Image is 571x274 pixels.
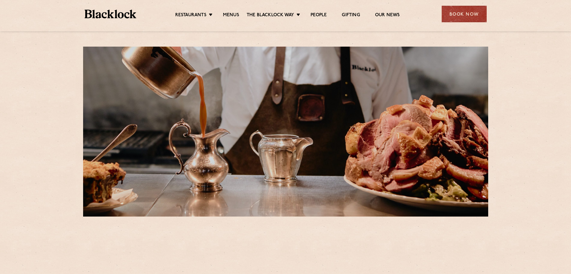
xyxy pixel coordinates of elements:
a: Restaurants [175,12,206,19]
a: The Blacklock Way [247,12,294,19]
div: Book Now [442,6,487,22]
a: People [311,12,327,19]
a: Our News [375,12,400,19]
a: Menus [223,12,239,19]
img: BL_Textured_Logo-footer-cropped.svg [85,10,137,18]
a: Gifting [342,12,360,19]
